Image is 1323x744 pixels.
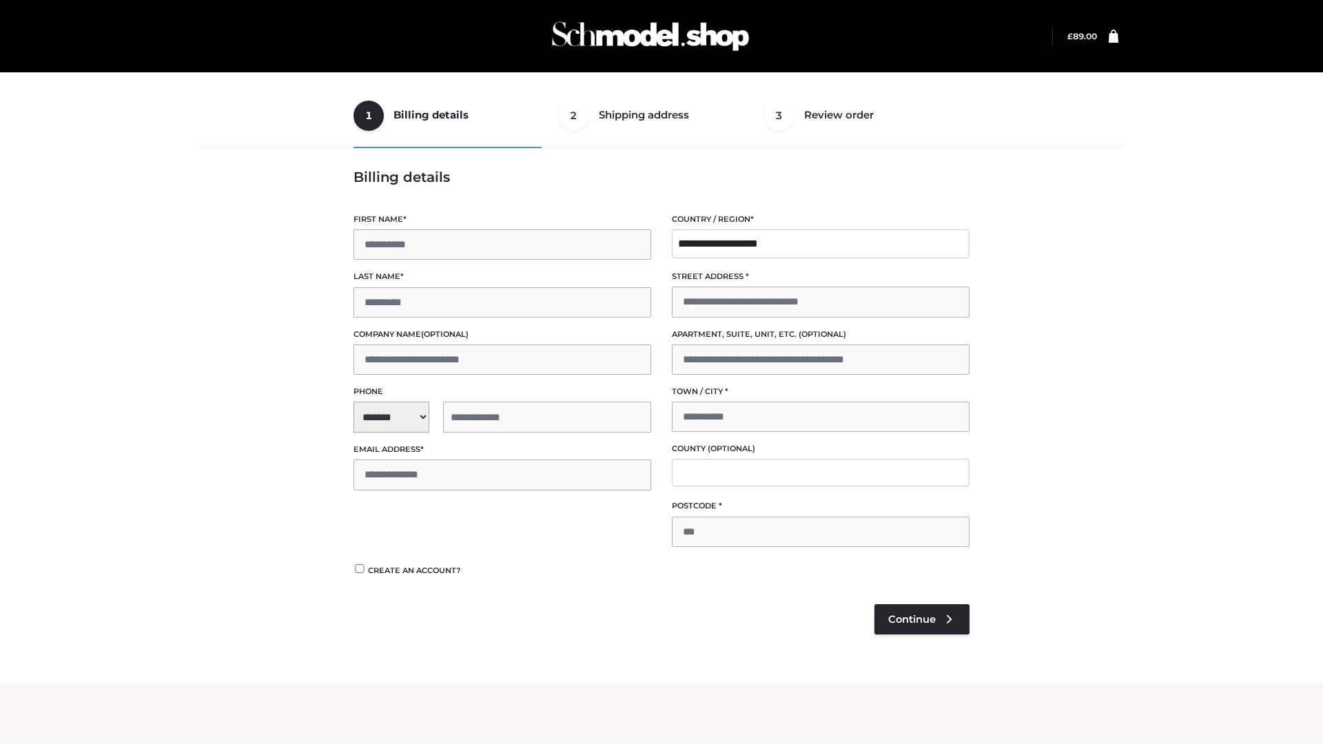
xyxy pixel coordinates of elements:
[353,443,651,456] label: Email address
[672,270,970,283] label: Street address
[421,329,469,339] span: (optional)
[547,9,754,63] img: Schmodel Admin 964
[353,328,651,341] label: Company name
[353,564,366,573] input: Create an account?
[353,385,651,398] label: Phone
[874,604,970,634] a: Continue
[1067,31,1097,41] bdi: 89.00
[799,329,846,339] span: (optional)
[353,213,651,226] label: First name
[1067,31,1097,41] a: £89.00
[672,328,970,341] label: Apartment, suite, unit, etc.
[672,499,970,513] label: Postcode
[888,613,936,626] span: Continue
[672,442,970,455] label: County
[353,169,970,185] h3: Billing details
[1067,31,1073,41] span: £
[672,213,970,226] label: Country / Region
[368,566,461,575] span: Create an account?
[672,385,970,398] label: Town / City
[708,444,755,453] span: (optional)
[353,270,651,283] label: Last name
